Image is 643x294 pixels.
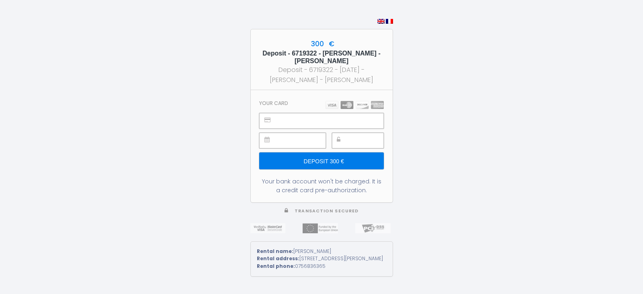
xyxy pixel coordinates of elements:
img: carts.png [326,101,384,109]
strong: Rental address: [257,255,299,262]
input: Deposit 300 € [259,152,383,169]
img: en.png [377,19,385,24]
div: [PERSON_NAME] [257,248,387,255]
img: fr.png [386,19,393,24]
div: Your bank account won't be charged. It is a credit card pre-authorization. [259,177,383,195]
iframe: Secure payment input frame [350,133,383,148]
div: 0756836365 [257,263,387,270]
iframe: Secure payment input frame [277,113,383,128]
div: Deposit - 6719322 - [DATE] - [PERSON_NAME] - [PERSON_NAME] [258,65,385,85]
span: 300 € [309,39,334,49]
strong: Rental phone: [257,263,295,269]
span: Transaction secured [295,208,358,214]
h5: Deposit - 6719322 - [PERSON_NAME] - [PERSON_NAME] [258,49,385,65]
strong: Rental name: [257,248,293,255]
iframe: Secure payment input frame [277,133,325,148]
h3: Your card [259,100,288,106]
div: [STREET_ADDRESS][PERSON_NAME] [257,255,387,263]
